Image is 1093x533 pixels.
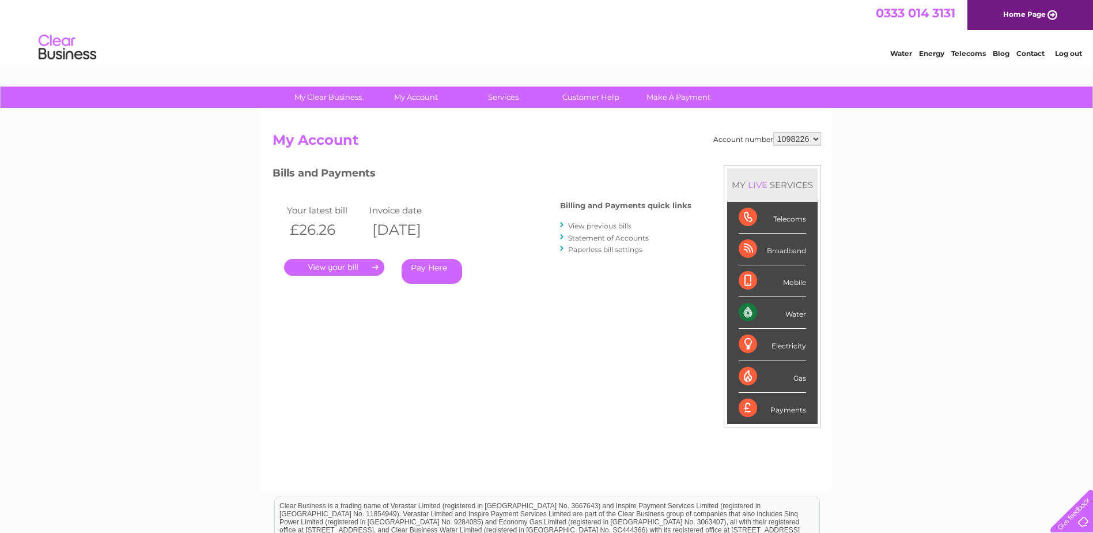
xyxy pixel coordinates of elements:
[713,132,821,146] div: Account number
[1055,49,1082,58] a: Log out
[739,202,806,234] div: Telecoms
[568,245,642,254] a: Paperless bill settings
[739,234,806,265] div: Broadband
[568,234,649,242] a: Statement of Accounts
[876,6,955,20] a: 0333 014 3131
[273,165,691,185] h3: Bills and Payments
[739,361,806,393] div: Gas
[631,87,726,108] a: Make A Payment
[281,87,376,108] a: My Clear Business
[402,259,462,284] a: Pay Here
[38,30,97,65] img: logo.png
[275,6,819,56] div: Clear Business is a trading name of Verastar Limited (registered in [GEOGRAPHIC_DATA] No. 3667643...
[568,222,631,230] a: View previous bills
[560,201,691,210] h4: Billing and Payments quick links
[543,87,638,108] a: Customer Help
[368,87,463,108] a: My Account
[727,168,818,201] div: MY SERVICES
[739,297,806,329] div: Water
[456,87,551,108] a: Services
[739,329,806,361] div: Electricity
[919,49,944,58] a: Energy
[366,218,449,242] th: [DATE]
[746,179,770,190] div: LIVE
[1016,49,1045,58] a: Contact
[284,259,384,276] a: .
[273,132,821,154] h2: My Account
[366,202,449,218] td: Invoice date
[951,49,986,58] a: Telecoms
[284,218,367,242] th: £26.26
[739,265,806,297] div: Mobile
[890,49,912,58] a: Water
[739,393,806,424] div: Payments
[284,202,367,218] td: Your latest bill
[993,49,1009,58] a: Blog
